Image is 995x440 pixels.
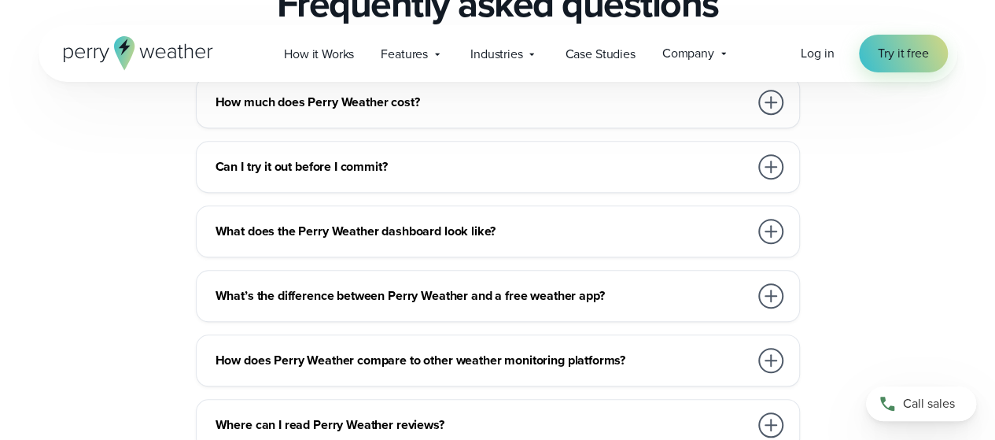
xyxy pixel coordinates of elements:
a: Call sales [866,386,976,421]
span: Company [662,44,714,63]
span: Case Studies [565,45,635,64]
span: Call sales [903,394,955,413]
h3: Where can I read Perry Weather reviews? [216,416,749,434]
span: Features [381,45,428,64]
a: How it Works [271,38,367,70]
h3: What’s the difference between Perry Weather and a free weather app? [216,287,749,305]
a: Log in [801,44,834,63]
a: Try it free [859,35,947,72]
a: Case Studies [551,38,648,70]
span: Try it free [878,44,928,63]
span: How it Works [284,45,354,64]
h3: How much does Perry Weather cost? [216,93,749,112]
span: Industries [470,45,522,64]
h3: What does the Perry Weather dashboard look like? [216,222,749,241]
h3: Can I try it out before I commit? [216,157,749,176]
h3: How does Perry Weather compare to other weather monitoring platforms? [216,351,749,370]
span: Log in [801,44,834,62]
